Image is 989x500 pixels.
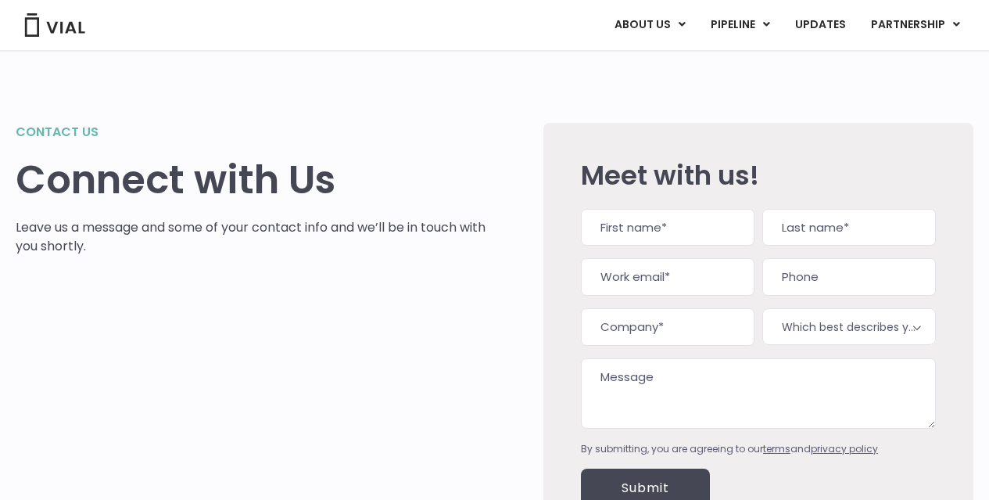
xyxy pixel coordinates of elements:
input: Phone [762,258,936,296]
input: First name* [581,209,754,246]
a: PIPELINEMenu Toggle [698,12,782,38]
input: Work email* [581,258,754,296]
input: Company* [581,308,754,346]
div: By submitting, you are agreeing to our and [581,442,936,456]
input: Last name* [762,209,936,246]
a: terms [763,442,790,455]
h2: Meet with us! [581,160,936,190]
a: ABOUT USMenu Toggle [602,12,697,38]
span: Which best describes you?* [762,308,936,345]
a: PARTNERSHIPMenu Toggle [858,12,973,38]
h2: Contact us [16,123,496,142]
a: privacy policy [811,442,878,455]
img: Vial Logo [23,13,86,37]
p: Leave us a message and some of your contact info and we’ll be in touch with you shortly. [16,218,496,256]
h1: Connect with Us [16,157,496,203]
a: UPDATES [783,12,858,38]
